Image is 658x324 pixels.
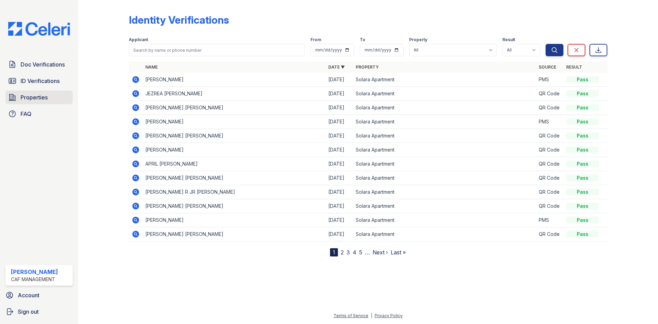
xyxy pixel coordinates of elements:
[129,44,305,56] input: Search by name or phone number
[409,37,427,43] label: Property
[5,91,73,104] a: Properties
[21,77,60,85] span: ID Verifications
[353,129,536,143] td: Solara Apartment
[326,157,353,171] td: [DATE]
[566,175,599,181] div: Pass
[143,87,326,101] td: JEZREA [PERSON_NAME]
[21,93,48,101] span: Properties
[353,157,536,171] td: Solara Apartment
[145,64,158,70] a: Name
[536,213,563,227] td: PMS
[143,73,326,87] td: [PERSON_NAME]
[18,308,39,316] span: Sign out
[143,227,326,241] td: [PERSON_NAME] [PERSON_NAME]
[143,115,326,129] td: [PERSON_NAME]
[11,276,58,283] div: CAF Management
[21,60,65,69] span: Doc Verifications
[566,90,599,97] div: Pass
[536,129,563,143] td: QR Code
[536,115,563,129] td: PMS
[353,213,536,227] td: Solara Apartment
[18,291,39,299] span: Account
[566,118,599,125] div: Pass
[310,37,321,43] label: From
[143,185,326,199] td: [PERSON_NAME] R JR [PERSON_NAME]
[143,171,326,185] td: [PERSON_NAME] [PERSON_NAME]
[326,129,353,143] td: [DATE]
[566,189,599,195] div: Pass
[326,115,353,129] td: [DATE]
[341,249,344,256] a: 2
[5,107,73,121] a: FAQ
[566,146,599,153] div: Pass
[566,76,599,83] div: Pass
[536,185,563,199] td: QR Code
[5,58,73,71] a: Doc Verifications
[353,171,536,185] td: Solara Apartment
[373,249,388,256] a: Next ›
[536,199,563,213] td: QR Code
[371,313,372,318] div: |
[143,101,326,115] td: [PERSON_NAME] [PERSON_NAME]
[3,305,75,319] a: Sign out
[143,143,326,157] td: [PERSON_NAME]
[129,37,148,43] label: Applicant
[360,37,365,43] label: To
[353,101,536,115] td: Solara Apartment
[566,231,599,238] div: Pass
[536,157,563,171] td: QR Code
[3,22,75,36] img: CE_Logo_Blue-a8612792a0a2168367f1c8372b55b34899dd931a85d93a1a3d3e32e68fde9ad4.png
[566,203,599,209] div: Pass
[346,249,350,256] a: 3
[326,227,353,241] td: [DATE]
[536,101,563,115] td: QR Code
[353,199,536,213] td: Solara Apartment
[566,132,599,139] div: Pass
[326,101,353,115] td: [DATE]
[353,87,536,101] td: Solara Apartment
[333,313,368,318] a: Terms of Service
[375,313,403,318] a: Privacy Policy
[536,87,563,101] td: QR Code
[536,227,563,241] td: QR Code
[539,64,556,70] a: Source
[143,199,326,213] td: [PERSON_NAME] [PERSON_NAME]
[11,268,58,276] div: [PERSON_NAME]
[365,248,370,256] span: …
[566,160,599,167] div: Pass
[391,249,406,256] a: Last »
[5,74,73,88] a: ID Verifications
[359,249,362,256] a: 5
[326,87,353,101] td: [DATE]
[326,199,353,213] td: [DATE]
[566,64,582,70] a: Result
[353,73,536,87] td: Solara Apartment
[536,171,563,185] td: QR Code
[353,227,536,241] td: Solara Apartment
[566,217,599,224] div: Pass
[502,37,515,43] label: Result
[330,248,338,256] div: 1
[328,64,345,70] a: Date ▼
[353,143,536,157] td: Solara Apartment
[536,73,563,87] td: PMS
[536,143,563,157] td: QR Code
[353,249,356,256] a: 4
[356,64,379,70] a: Property
[143,213,326,227] td: [PERSON_NAME]
[326,185,353,199] td: [DATE]
[353,115,536,129] td: Solara Apartment
[326,73,353,87] td: [DATE]
[353,185,536,199] td: Solara Apartment
[566,104,599,111] div: Pass
[129,14,229,26] div: Identity Verifications
[3,288,75,302] a: Account
[326,171,353,185] td: [DATE]
[326,213,353,227] td: [DATE]
[326,143,353,157] td: [DATE]
[143,129,326,143] td: [PERSON_NAME] [PERSON_NAME]
[21,110,32,118] span: FAQ
[143,157,326,171] td: APRIL [PERSON_NAME]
